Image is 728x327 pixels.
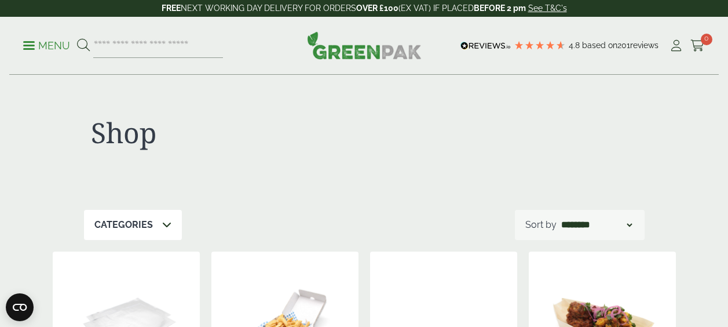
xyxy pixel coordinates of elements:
span: 4.8 [569,41,582,50]
span: 201 [617,41,630,50]
i: Cart [690,40,705,52]
p: Sort by [525,218,557,232]
strong: OVER £100 [356,3,398,13]
a: 0 [690,37,705,54]
img: REVIEWS.io [460,42,511,50]
span: 0 [701,34,712,45]
p: Categories [94,218,153,232]
a: See T&C's [528,3,567,13]
strong: FREE [162,3,181,13]
img: GreenPak Supplies [307,31,422,59]
span: Based on [582,41,617,50]
p: Menu [23,39,70,53]
i: My Account [669,40,683,52]
span: reviews [630,41,659,50]
select: Shop order [559,218,634,232]
button: Open CMP widget [6,293,34,321]
div: 4.79 Stars [514,40,566,50]
strong: BEFORE 2 pm [474,3,526,13]
a: Menu [23,39,70,50]
h1: Shop [91,116,357,150]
